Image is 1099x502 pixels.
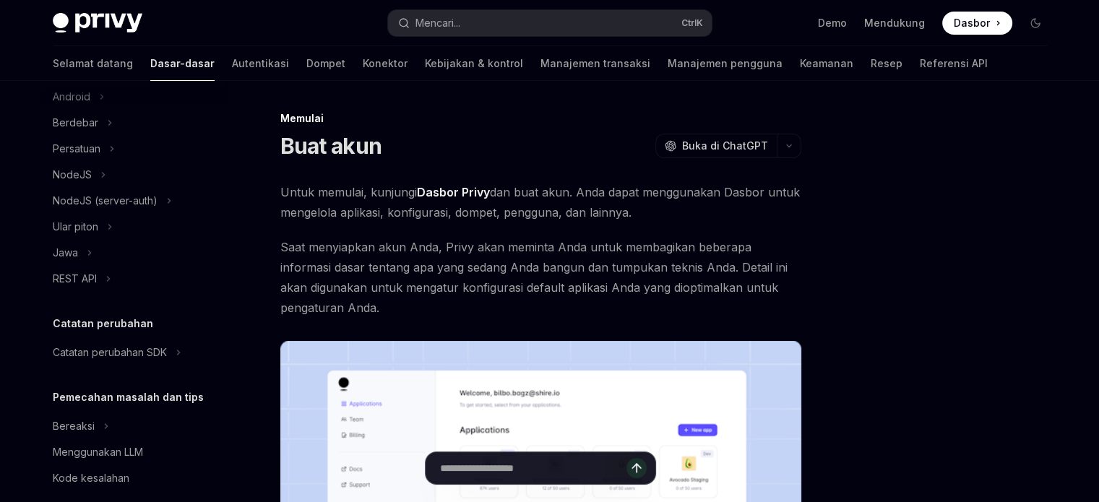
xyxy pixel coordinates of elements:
[818,16,847,30] a: Demo
[53,472,129,484] font: Kode kesalahan
[306,46,345,81] a: Dompet
[818,17,847,29] font: Demo
[800,46,853,81] a: Keamanan
[363,46,408,81] a: Konektor
[41,465,226,491] a: Kode kesalahan
[682,139,768,152] font: Buka di ChatGPT
[540,57,650,69] font: Manajemen transaksi
[53,391,204,403] font: Pemecahan masalah dan tips
[150,57,215,69] font: Dasar-dasar
[388,10,712,36] button: Mencari...CtrlK
[415,17,460,29] font: Mencari...
[53,446,143,458] font: Menggunakan LLM
[306,57,345,69] font: Dompet
[668,57,783,69] font: Manajemen pengguna
[280,133,382,159] font: Buat akun
[954,17,990,29] font: Dasbor
[53,317,153,329] font: Catatan perubahan
[871,46,902,81] a: Resep
[53,246,78,259] font: Jawa
[668,46,783,81] a: Manajemen pengguna
[540,46,650,81] a: Manajemen transaksi
[280,240,788,315] font: Saat menyiapkan akun Anda, Privy akan meminta Anda untuk membagikan beberapa informasi dasar tent...
[425,57,523,69] font: Kebijakan & kontrol
[53,46,133,81] a: Selamat datang
[920,57,988,69] font: Referensi API
[53,194,158,207] font: NodeJS (server-auth)
[1024,12,1047,35] button: Beralih ke mode gelap
[864,16,925,30] a: Mendukung
[53,272,97,285] font: REST API
[697,17,703,28] font: K
[425,46,523,81] a: Kebijakan & kontrol
[363,57,408,69] font: Konektor
[626,458,647,478] button: Kirim pesan
[53,220,98,233] font: Ular piton
[232,57,289,69] font: Autentikasi
[920,46,988,81] a: Referensi API
[232,46,289,81] a: Autentikasi
[280,185,417,199] font: Untuk memulai, kunjungi
[655,134,777,158] button: Buka di ChatGPT
[864,17,925,29] font: Mendukung
[800,57,853,69] font: Keamanan
[53,346,167,358] font: Catatan perubahan SDK
[53,13,142,33] img: logo gelap
[280,112,324,124] font: Memulai
[280,185,800,220] font: dan buat akun. Anda dapat menggunakan Dasbor untuk mengelola aplikasi, konfigurasi, dompet, pengg...
[53,116,98,129] font: Berdebar
[53,57,133,69] font: Selamat datang
[871,57,902,69] font: Resep
[53,142,100,155] font: Persatuan
[417,185,490,200] a: Dasbor Privy
[942,12,1012,35] a: Dasbor
[681,17,697,28] font: Ctrl
[41,439,226,465] a: Menggunakan LLM
[53,420,95,432] font: Bereaksi
[417,185,490,199] font: Dasbor Privy
[53,168,92,181] font: NodeJS
[150,46,215,81] a: Dasar-dasar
